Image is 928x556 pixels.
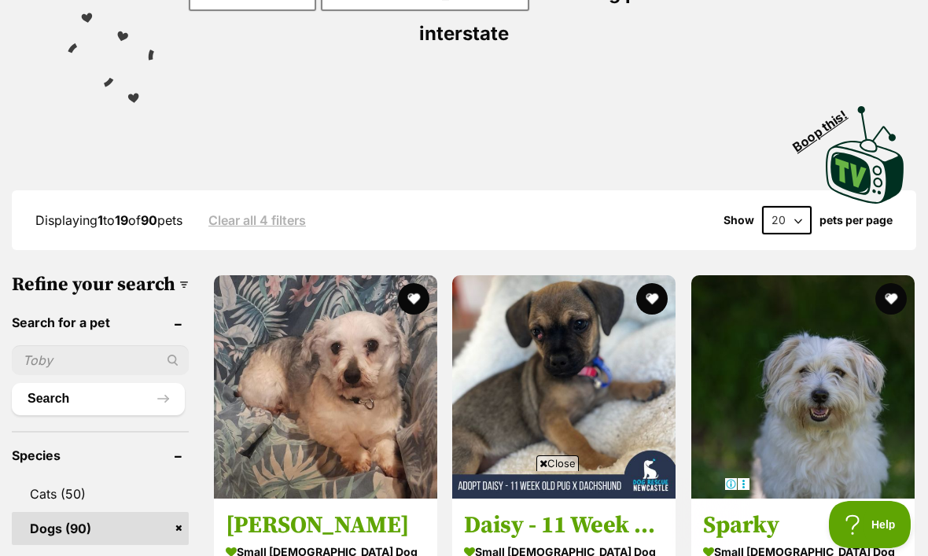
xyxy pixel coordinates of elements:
button: favourite [637,283,668,315]
h3: Refine your search [12,274,189,296]
input: Toby [12,345,189,375]
a: Cats (50) [12,477,189,510]
iframe: Help Scout Beacon - Open [829,501,912,548]
span: Boop this! [790,98,863,154]
label: pets per page [819,214,893,226]
iframe: Advertisement [178,477,750,548]
strong: 1 [98,212,103,228]
header: Species [12,448,189,462]
img: Homer - Shih Tzu Dog [214,275,437,499]
span: Displaying to of pets [35,212,182,228]
span: Close [536,455,579,471]
strong: 90 [141,212,157,228]
a: Boop this! [826,92,904,207]
button: favourite [875,283,907,315]
span: Show [724,214,754,226]
header: Search for a pet [12,315,189,330]
button: Search [12,383,185,414]
img: Sparky - Maltese Terrier Dog [691,275,915,499]
img: PetRescue TV logo [826,106,904,204]
h3: Sparky [703,510,903,540]
a: Dogs (90) [12,512,189,545]
strong: 19 [115,212,128,228]
img: Daisy - 11 Week Old Pug X Dachshund - Pug x Dachshund Dog [452,275,676,499]
button: favourite [398,283,429,315]
a: Clear all 4 filters [208,213,306,227]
